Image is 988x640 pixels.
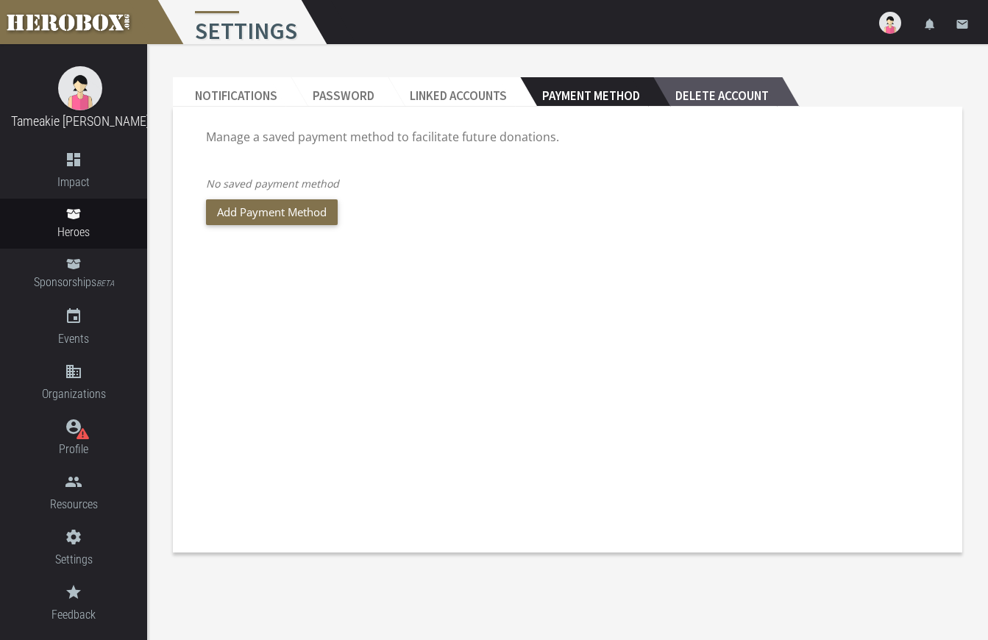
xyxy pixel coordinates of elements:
h2: Delete Account [653,77,782,107]
img: user-image [879,12,901,34]
button: Add Payment Method [206,199,338,225]
i: notifications [923,18,937,31]
h2: Payment Method [520,77,653,107]
img: female.jpg [58,66,102,110]
h2: Password [291,77,388,107]
p: No saved payment method [206,175,653,192]
p: Manage a saved payment method to facilitate future donations. [206,129,743,146]
small: BETA [96,279,114,288]
i: email [956,18,969,31]
h2: Notifications [173,77,291,107]
h2: Linked Accounts [388,77,520,107]
a: Tameakie [PERSON_NAME] [11,113,149,129]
